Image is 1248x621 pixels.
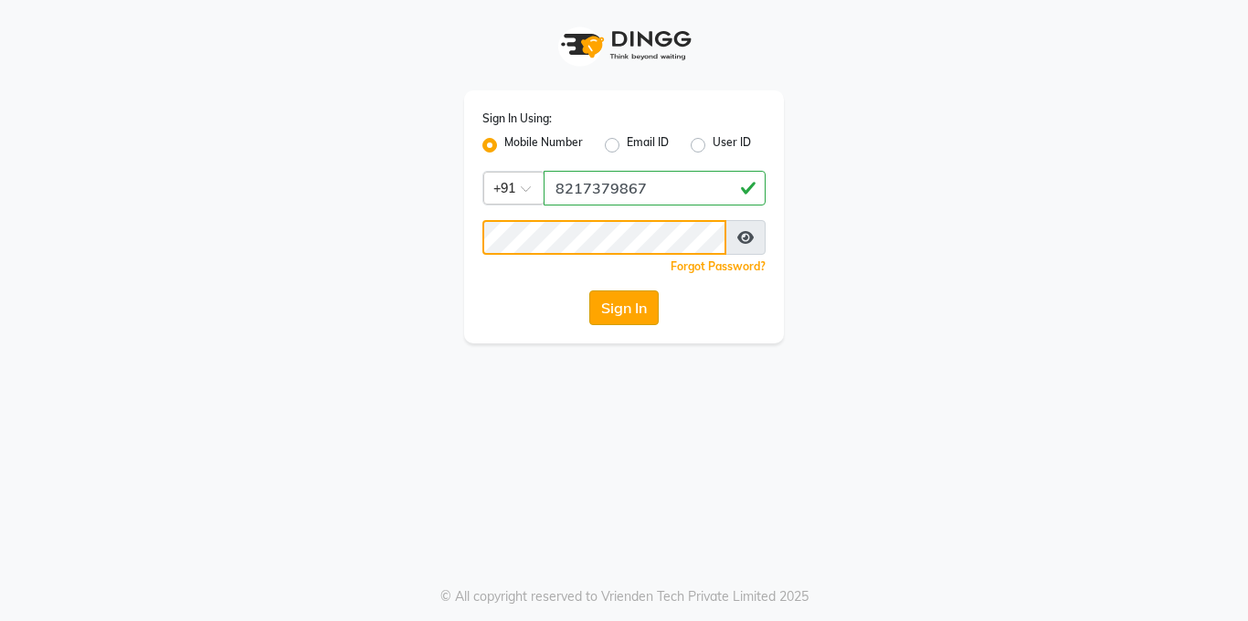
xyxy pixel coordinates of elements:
[671,259,766,273] a: Forgot Password?
[504,134,583,156] label: Mobile Number
[482,220,726,255] input: Username
[482,111,552,127] label: Sign In Using:
[627,134,669,156] label: Email ID
[544,171,766,205] input: Username
[589,290,659,325] button: Sign In
[551,18,697,72] img: logo1.svg
[713,134,751,156] label: User ID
